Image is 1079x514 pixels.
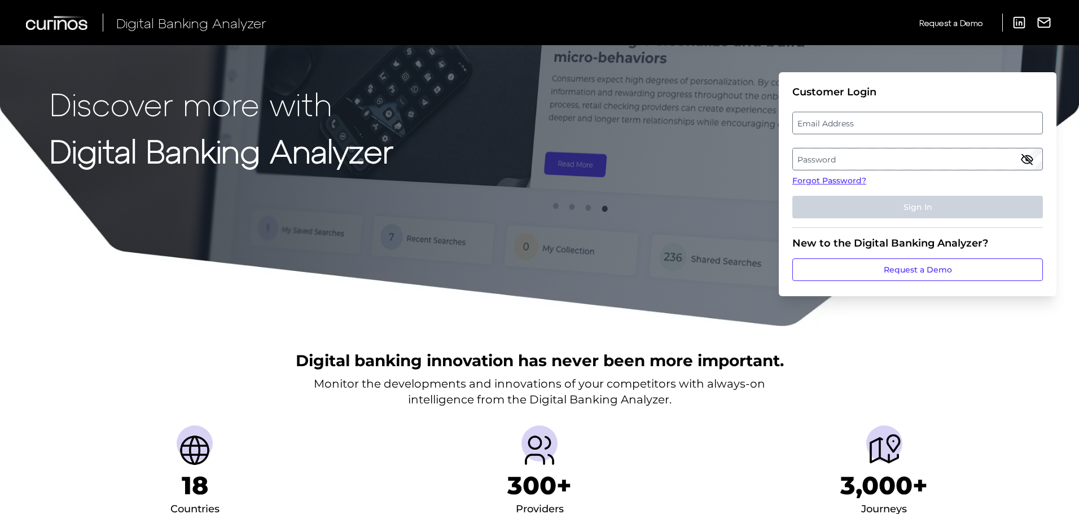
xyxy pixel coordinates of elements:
div: Customer Login [792,86,1043,98]
h1: 3,000+ [840,471,928,500]
span: Request a Demo [919,18,982,28]
img: Curinos [26,16,89,30]
span: Digital Banking Analyzer [116,15,266,31]
h2: Digital banking innovation has never been more important. [296,350,784,371]
a: Request a Demo [792,258,1043,281]
strong: Digital Banking Analyzer [50,131,393,169]
img: Journeys [866,432,902,468]
button: Sign In [792,196,1043,218]
div: New to the Digital Banking Analyzer? [792,237,1043,249]
h1: 18 [182,471,208,500]
p: Monitor the developments and innovations of your competitors with always-on intelligence from the... [314,376,765,407]
a: Request a Demo [919,14,982,32]
h1: 300+ [507,471,572,500]
img: Providers [521,432,558,468]
img: Countries [177,432,213,468]
a: Forgot Password? [792,175,1043,187]
p: Discover more with [50,86,393,121]
label: Password [793,149,1042,169]
label: Email Address [793,113,1042,133]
